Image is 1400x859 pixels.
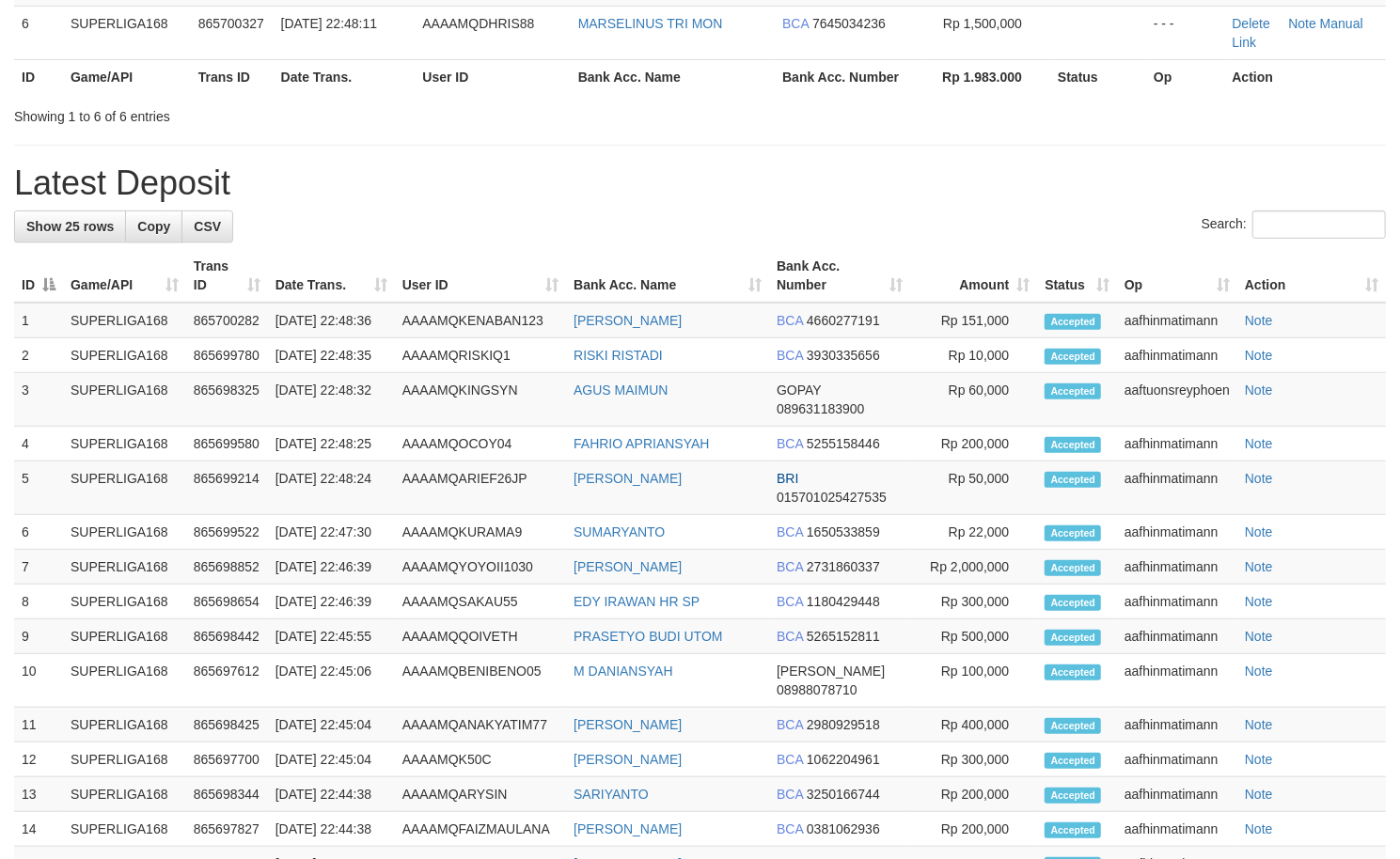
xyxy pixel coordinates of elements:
[1117,708,1237,742] td: aafhinmatimann
[194,219,221,234] span: CSV
[1233,16,1270,31] a: Delete
[395,303,566,338] td: AAAAMQKENABAN123
[1245,594,1273,609] a: Note
[181,211,233,242] a: CSV
[1245,752,1273,767] a: Note
[1045,630,1101,646] span: Accepted
[812,16,886,31] span: Copy 7645034236 to clipboard
[274,59,416,94] th: Date Trans.
[395,708,566,742] td: AAAAMQANAKYATIM77
[1045,718,1101,734] span: Accepted
[910,619,1037,654] td: Rp 500,000
[186,338,268,373] td: 865699780
[574,717,682,732] a: [PERSON_NAME]
[186,777,268,812] td: 865698344
[777,383,821,398] span: GOPAY
[395,742,566,777] td: AAAAMQK50C
[1045,595,1101,611] span: Accepted
[910,338,1037,373] td: Rp 10,000
[910,249,1037,303] th: Amount: activate to sort column ascending
[26,219,114,234] span: Show 25 rows
[1245,821,1273,836] a: Note
[14,100,569,126] div: Showing 1 to 6 of 6 entries
[14,550,63,585] td: 7
[395,338,566,373] td: AAAAMQRISKIQ1
[775,59,921,94] th: Bank Acc. Number
[14,812,63,847] td: 14
[910,515,1037,550] td: Rp 22,000
[415,59,570,94] th: User ID
[395,777,566,812] td: AAAAMQARYSIN
[921,59,1050,94] th: Rp 1.983.000
[777,682,857,697] span: Copy 08988078710 to clipboard
[63,427,186,461] td: SUPERLIGA168
[186,427,268,461] td: 865699580
[777,401,864,416] span: Copy 089631183900 to clipboard
[395,550,566,585] td: AAAAMQYOYOII1030
[1117,373,1237,427] td: aaftuonsreyphoen
[63,742,186,777] td: SUPERLIGA168
[14,619,63,654] td: 9
[1245,524,1273,539] a: Note
[268,338,395,373] td: [DATE] 22:48:35
[14,585,63,619] td: 8
[807,313,880,328] span: Copy 4660277191 to clipboard
[1117,812,1237,847] td: aafhinmatimann
[125,211,182,242] a: Copy
[1245,383,1273,398] a: Note
[1045,525,1101,541] span: Accepted
[910,550,1037,585] td: Rp 2,000,000
[574,524,665,539] a: SUMARYANTO
[574,787,649,802] a: SARIYANTO
[578,16,723,31] a: MARSELINUS TRI MON
[910,427,1037,461] td: Rp 200,000
[268,654,395,708] td: [DATE] 22:45:06
[1245,471,1273,486] a: Note
[186,550,268,585] td: 865698852
[1245,559,1273,574] a: Note
[910,373,1037,427] td: Rp 60,000
[422,16,534,31] span: AAAAMQDHRIS88
[1117,249,1237,303] th: Op: activate to sort column ascending
[14,742,63,777] td: 12
[910,708,1037,742] td: Rp 400,000
[14,164,1386,202] h1: Latest Deposit
[807,717,880,732] span: Copy 2980929518 to clipboard
[910,812,1037,847] td: Rp 200,000
[1045,314,1101,330] span: Accepted
[268,708,395,742] td: [DATE] 22:45:04
[395,585,566,619] td: AAAAMQSAKAU55
[1252,211,1386,239] input: Search:
[63,6,191,59] td: SUPERLIGA168
[63,654,186,708] td: SUPERLIGA168
[1245,436,1273,451] a: Note
[14,59,63,94] th: ID
[1245,629,1273,644] a: Note
[63,249,186,303] th: Game/API: activate to sort column ascending
[807,559,880,574] span: Copy 2731860337 to clipboard
[1117,742,1237,777] td: aafhinmatimann
[268,461,395,515] td: [DATE] 22:48:24
[14,6,63,59] td: 6
[281,16,377,31] span: [DATE] 22:48:11
[1037,249,1117,303] th: Status: activate to sort column ascending
[63,777,186,812] td: SUPERLIGA168
[395,461,566,515] td: AAAAMQARIEF26JP
[807,348,880,363] span: Copy 3930335656 to clipboard
[14,211,126,242] a: Show 25 rows
[63,812,186,847] td: SUPERLIGA168
[566,249,769,303] th: Bank Acc. Name: activate to sort column ascending
[1050,59,1146,94] th: Status
[1225,59,1386,94] th: Action
[1146,6,1225,59] td: - - -
[777,664,885,679] span: [PERSON_NAME]
[268,619,395,654] td: [DATE] 22:45:55
[191,59,274,94] th: Trans ID
[777,629,803,644] span: BCA
[1117,515,1237,550] td: aafhinmatimann
[63,59,191,94] th: Game/API
[186,515,268,550] td: 865699522
[14,303,63,338] td: 1
[268,249,395,303] th: Date Trans.: activate to sort column ascending
[1146,59,1225,94] th: Op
